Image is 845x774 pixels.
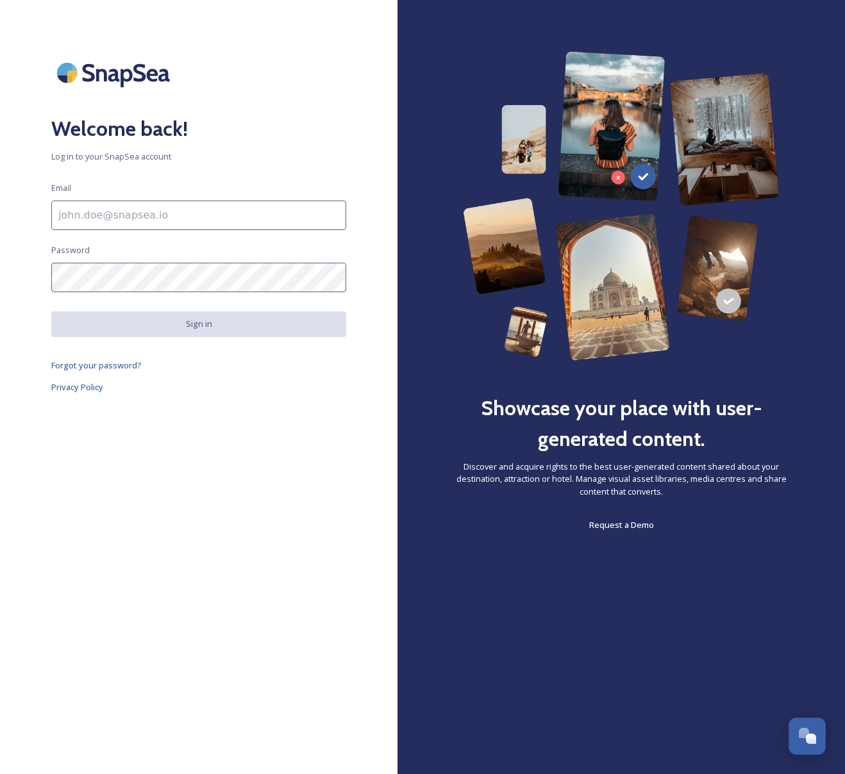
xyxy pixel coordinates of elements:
span: Password [51,244,90,256]
span: Log in to your SnapSea account [51,151,346,163]
img: SnapSea Logo [51,51,180,94]
a: Forgot your password? [51,358,346,373]
span: Email [51,182,71,194]
span: Request a Demo [589,519,654,531]
button: Sign in [51,311,346,336]
span: Discover and acquire rights to the best user-generated content shared about your destination, att... [449,461,794,498]
a: Request a Demo [589,517,654,532]
img: 63b42ca75bacad526042e722_Group%20154-p-800.png [463,51,779,361]
a: Privacy Policy [51,379,346,395]
input: john.doe@snapsea.io [51,201,346,230]
h2: Welcome back! [51,113,346,144]
button: Open Chat [789,718,826,755]
span: Privacy Policy [51,381,103,393]
span: Forgot your password? [51,359,142,371]
h2: Showcase your place with user-generated content. [449,393,794,454]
